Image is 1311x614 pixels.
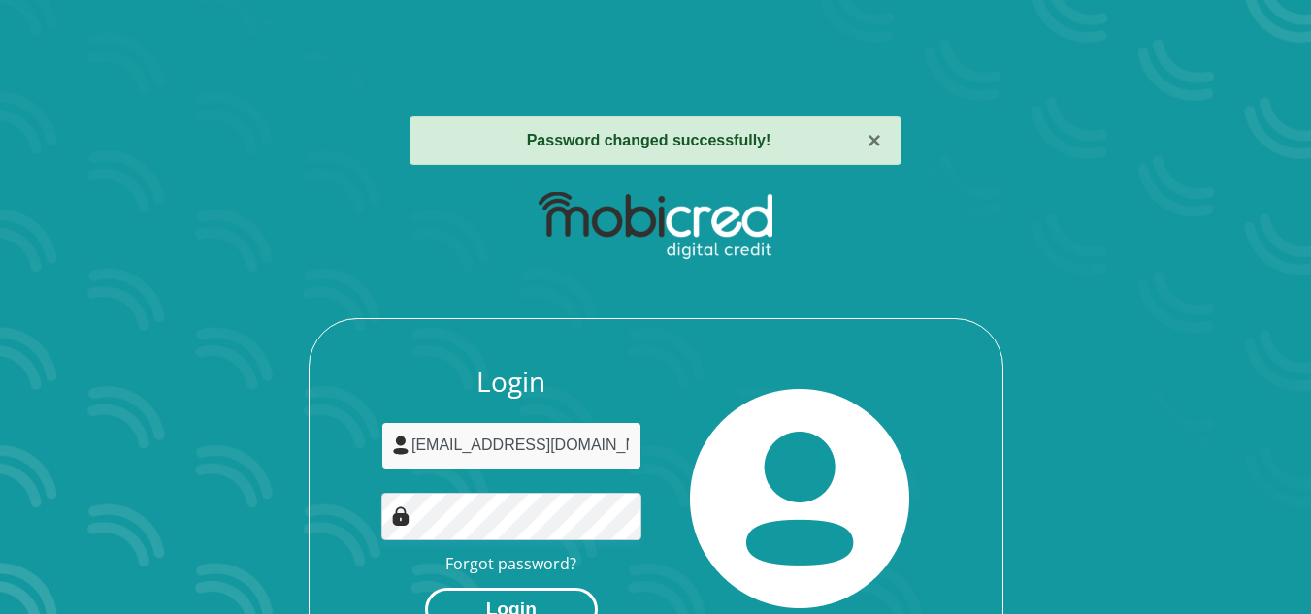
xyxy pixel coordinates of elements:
[381,366,641,399] h3: Login
[445,553,576,574] a: Forgot password?
[391,506,410,526] img: Image
[527,132,771,148] strong: Password changed successfully!
[868,129,881,152] button: ×
[391,436,410,455] img: user-icon image
[539,192,772,260] img: mobicred logo
[381,422,641,469] input: Username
